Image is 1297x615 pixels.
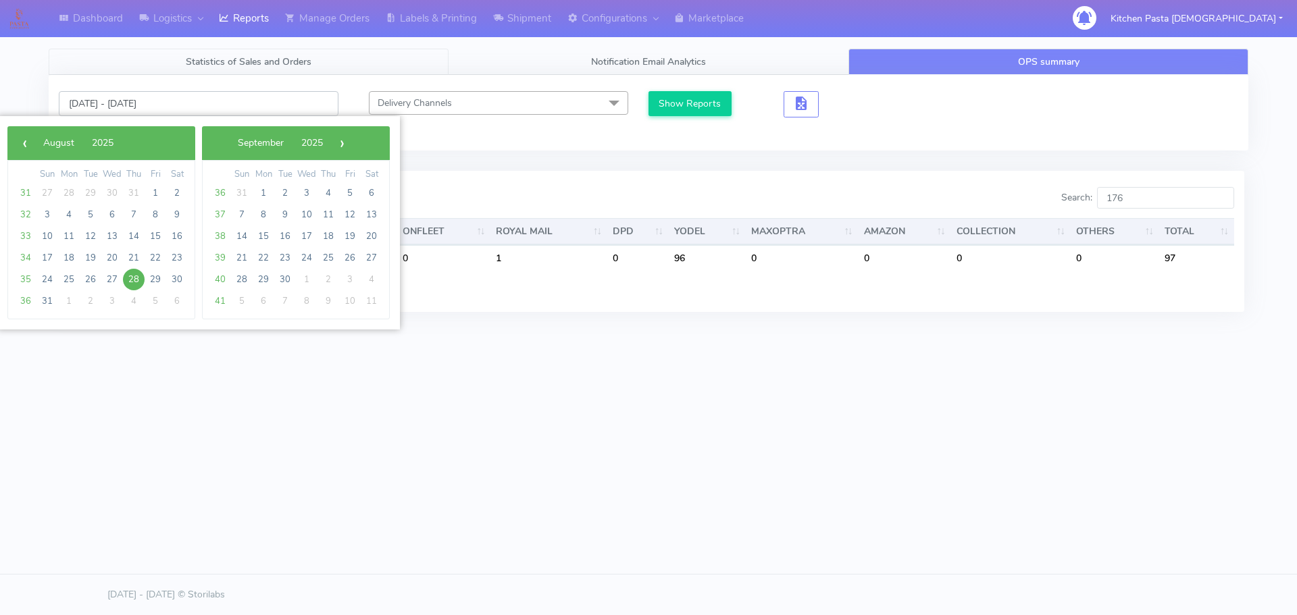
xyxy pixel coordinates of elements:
td: 1 [490,245,607,271]
span: 8 [145,204,166,225]
span: 3 [101,290,123,312]
span: 1 [253,182,274,204]
th: weekday [361,167,382,182]
th: weekday [80,167,101,182]
th: YODEL : activate to sort column ascending [669,218,746,245]
button: › [332,133,352,153]
span: 29 [145,269,166,290]
span: 22 [253,247,274,269]
span: 16 [166,225,188,247]
span: 32 [15,204,36,225]
td: 97 [1159,245,1234,271]
span: 25 [317,247,339,269]
span: 13 [101,225,123,247]
span: 31 [231,182,253,204]
th: ROYAL MAIL : activate to sort column ascending [490,218,607,245]
button: 2025 [293,133,332,153]
span: 38 [209,225,231,247]
span: 9 [274,204,296,225]
span: 28 [123,269,145,290]
span: 37 [209,204,231,225]
span: 1 [58,290,80,312]
span: 15 [253,225,274,247]
span: 11 [361,290,382,312]
span: 17 [296,225,317,247]
span: 12 [80,225,101,247]
span: 4 [361,269,382,290]
span: 13 [361,204,382,225]
span: 23 [274,247,296,269]
span: 10 [339,290,361,312]
span: OPS summary [1018,55,1079,68]
span: 35 [15,269,36,290]
th: weekday [145,167,166,182]
button: 2025 [83,133,122,153]
button: Kitchen Pasta [DEMOGRAPHIC_DATA] [1100,5,1293,32]
td: 96 [669,245,746,271]
span: 25 [58,269,80,290]
span: 28 [58,182,80,204]
th: weekday [253,167,274,182]
th: weekday [123,167,145,182]
span: 9 [166,204,188,225]
span: Notification Email Analytics [591,55,706,68]
th: ONFLEET : activate to sort column ascending [397,218,491,245]
span: 5 [80,204,101,225]
th: OTHERS : activate to sort column ascending [1071,218,1159,245]
th: weekday [317,167,339,182]
span: 5 [339,182,361,204]
span: 31 [36,290,58,312]
span: 26 [80,269,101,290]
span: 9 [317,290,339,312]
span: 7 [231,204,253,225]
span: 27 [361,247,382,269]
th: weekday [339,167,361,182]
span: Statistics of Sales and Orders [186,55,311,68]
span: 5 [231,290,253,312]
th: weekday [101,167,123,182]
span: 10 [36,225,58,247]
span: 6 [101,204,123,225]
span: 36 [15,290,36,312]
span: 3 [36,204,58,225]
span: 1 [145,182,166,204]
span: 2025 [92,136,113,149]
th: TOTAL : activate to sort column ascending [1159,218,1234,245]
span: 6 [361,182,382,204]
th: weekday [274,167,296,182]
span: 2 [166,182,188,204]
span: 39 [209,247,231,269]
span: 2 [317,269,339,290]
span: 2 [274,182,296,204]
button: August [34,133,83,153]
span: 31 [123,182,145,204]
span: 22 [145,247,166,269]
span: 18 [317,225,339,247]
td: 0 [951,245,1071,271]
span: 4 [123,290,145,312]
span: 16 [274,225,296,247]
span: 1 [296,269,317,290]
span: 14 [123,225,145,247]
span: 3 [339,269,361,290]
input: Search: [1097,187,1234,209]
span: 23 [166,247,188,269]
span: 27 [101,269,123,290]
span: 31 [15,182,36,204]
span: 8 [253,204,274,225]
span: 19 [339,225,361,247]
span: 4 [317,182,339,204]
span: 12 [339,204,361,225]
th: weekday [36,167,58,182]
span: 7 [274,290,296,312]
td: 0 [746,245,858,271]
span: August [43,136,74,149]
th: MAXOPTRA : activate to sort column ascending [746,218,858,245]
span: 6 [253,290,274,312]
span: 5 [145,290,166,312]
span: 21 [231,247,253,269]
span: 15 [145,225,166,247]
span: 2025 [301,136,323,149]
span: 30 [101,182,123,204]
